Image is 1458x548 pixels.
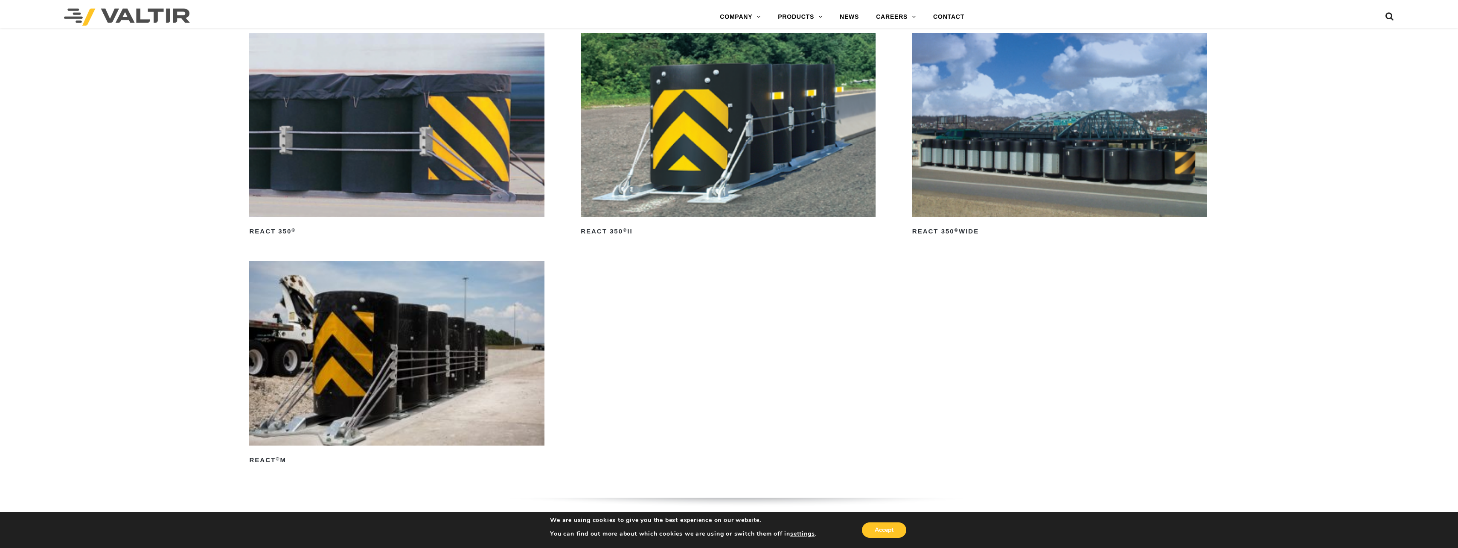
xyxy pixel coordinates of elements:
[249,33,544,239] a: REACT 350®
[249,225,544,239] h2: REACT 350
[912,225,1207,239] h2: REACT 350 Wide
[249,261,544,467] a: REACT®M
[291,227,296,233] sup: ®
[955,227,959,233] sup: ®
[711,9,769,26] a: COMPANY
[550,530,816,538] p: You can find out more about which cookies we are using or switch them off in .
[276,456,280,461] sup: ®
[862,522,906,538] button: Accept
[581,33,876,239] a: REACT 350®II
[831,9,867,26] a: NEWS
[581,225,876,239] h2: REACT 350 II
[867,9,925,26] a: CAREERS
[769,9,831,26] a: PRODUCTS
[925,9,973,26] a: CONTACT
[64,9,190,26] img: Valtir
[550,516,816,524] p: We are using cookies to give you the best experience on our website.
[623,227,627,233] sup: ®
[790,530,815,538] button: settings
[912,33,1207,239] a: REACT 350®Wide
[249,453,544,467] h2: REACT M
